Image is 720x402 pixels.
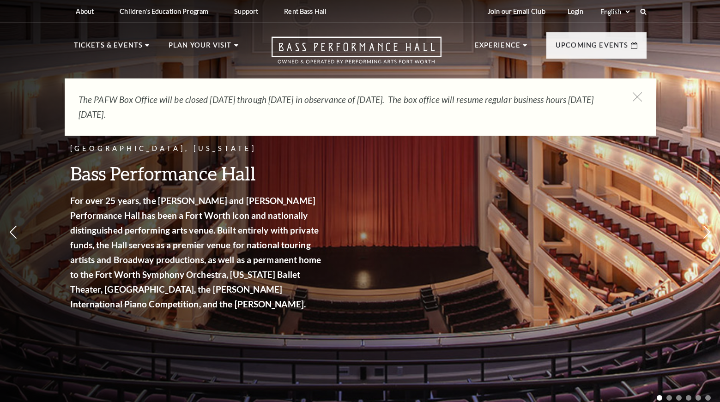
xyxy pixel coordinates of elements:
[284,7,327,15] p: Rent Bass Hall
[70,195,321,309] strong: For over 25 years, the [PERSON_NAME] and [PERSON_NAME] Performance Hall has been a Fort Worth ico...
[79,94,593,120] em: The PAFW Box Office will be closed [DATE] through [DATE] in observance of [DATE]. The box office ...
[169,40,232,56] p: Plan Your Visit
[76,7,94,15] p: About
[70,162,324,185] h3: Bass Performance Hall
[556,40,629,56] p: Upcoming Events
[70,143,324,155] p: [GEOGRAPHIC_DATA], [US_STATE]
[120,7,208,15] p: Children's Education Program
[599,7,631,16] select: Select:
[74,40,143,56] p: Tickets & Events
[475,40,521,56] p: Experience
[234,7,258,15] p: Support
